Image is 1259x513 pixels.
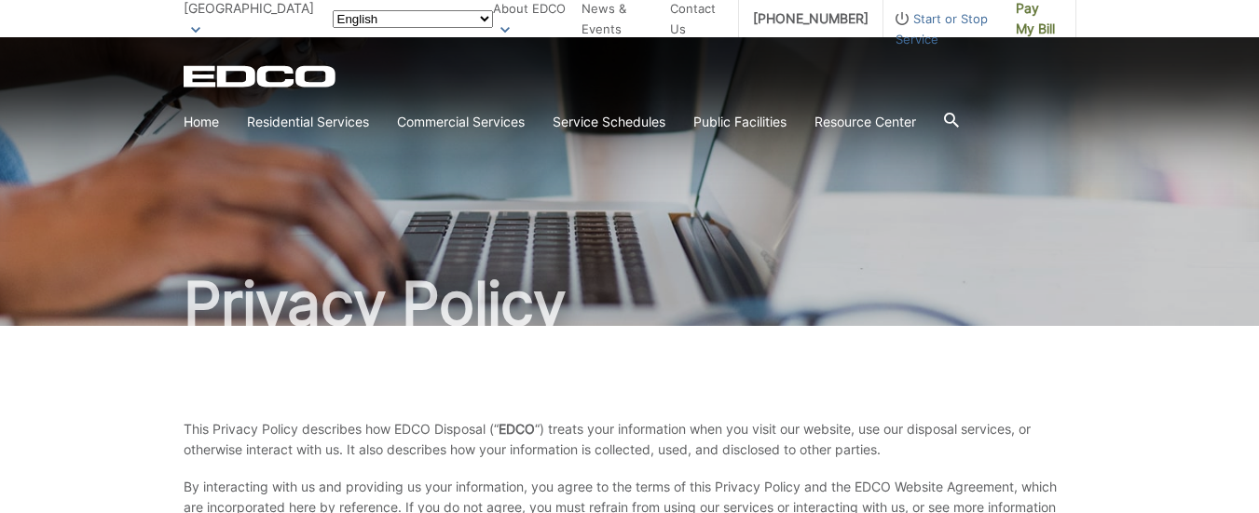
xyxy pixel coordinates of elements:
a: EDCD logo. Return to the homepage. [184,65,338,88]
strong: EDCO [499,421,535,437]
a: Public Facilities [693,112,787,132]
h1: Privacy Policy [184,274,1076,333]
a: Resource Center [814,112,916,132]
a: Commercial Services [397,112,525,132]
select: Select a language [333,10,493,28]
a: Residential Services [247,112,369,132]
p: This Privacy Policy describes how EDCO Disposal (“ “) treats your information when you visit our ... [184,419,1076,460]
a: Service Schedules [553,112,665,132]
a: Home [184,112,219,132]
